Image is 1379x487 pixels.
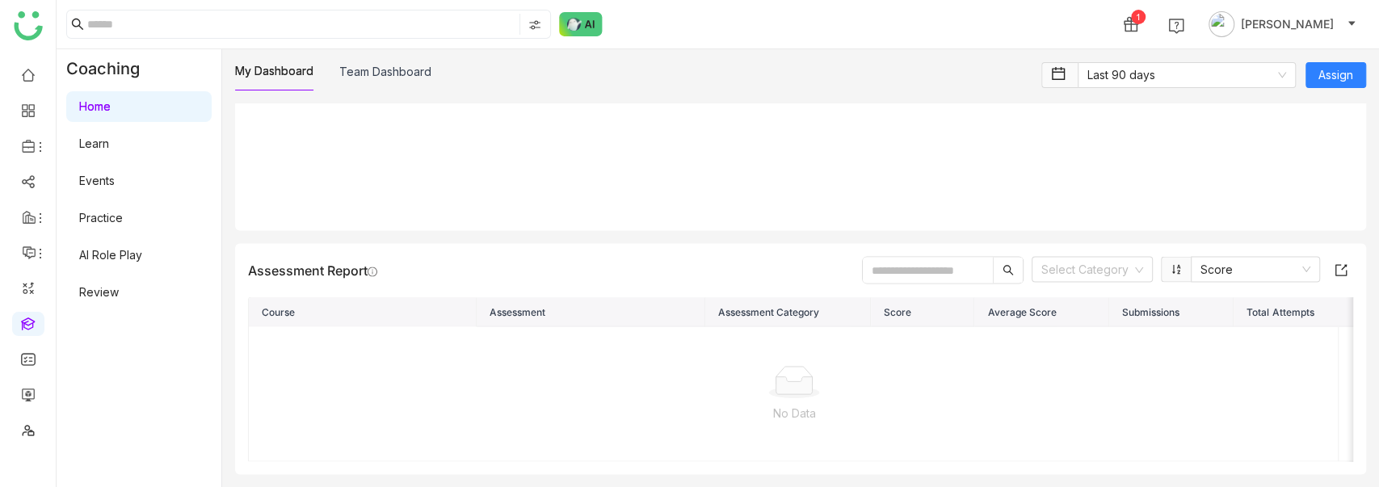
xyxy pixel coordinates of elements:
a: Team Dashboard [339,65,431,78]
img: help.svg [1168,18,1184,34]
div: Coaching [57,49,164,88]
span: [PERSON_NAME] [1241,15,1334,33]
p: No Data [262,404,1326,422]
th: Score [871,297,974,326]
img: ask-buddy-normal.svg [559,12,603,36]
a: Learn [79,136,109,150]
th: Assessment [477,297,704,326]
div: Assessment Report [248,262,377,278]
img: avatar [1209,11,1234,37]
th: Course [249,297,477,326]
nz-select-item: Score [1200,257,1310,281]
nz-select-item: Last 90 days [1087,63,1286,87]
div: 1 [1131,10,1146,24]
span: Assign [1318,66,1353,84]
a: Events [79,174,115,187]
a: My Dashboard [235,64,313,78]
th: Submissions [1109,297,1234,326]
a: Practice [79,211,123,225]
button: [PERSON_NAME] [1205,11,1360,37]
button: Assign [1305,62,1366,88]
th: Total Attempts [1234,297,1368,326]
th: Average Score [974,297,1109,326]
a: Review [79,285,119,299]
th: Assessment Category [705,297,871,326]
img: logo [14,11,43,40]
img: search-type.svg [528,19,541,31]
a: Home [79,99,111,113]
a: AI Role Play [79,248,142,262]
